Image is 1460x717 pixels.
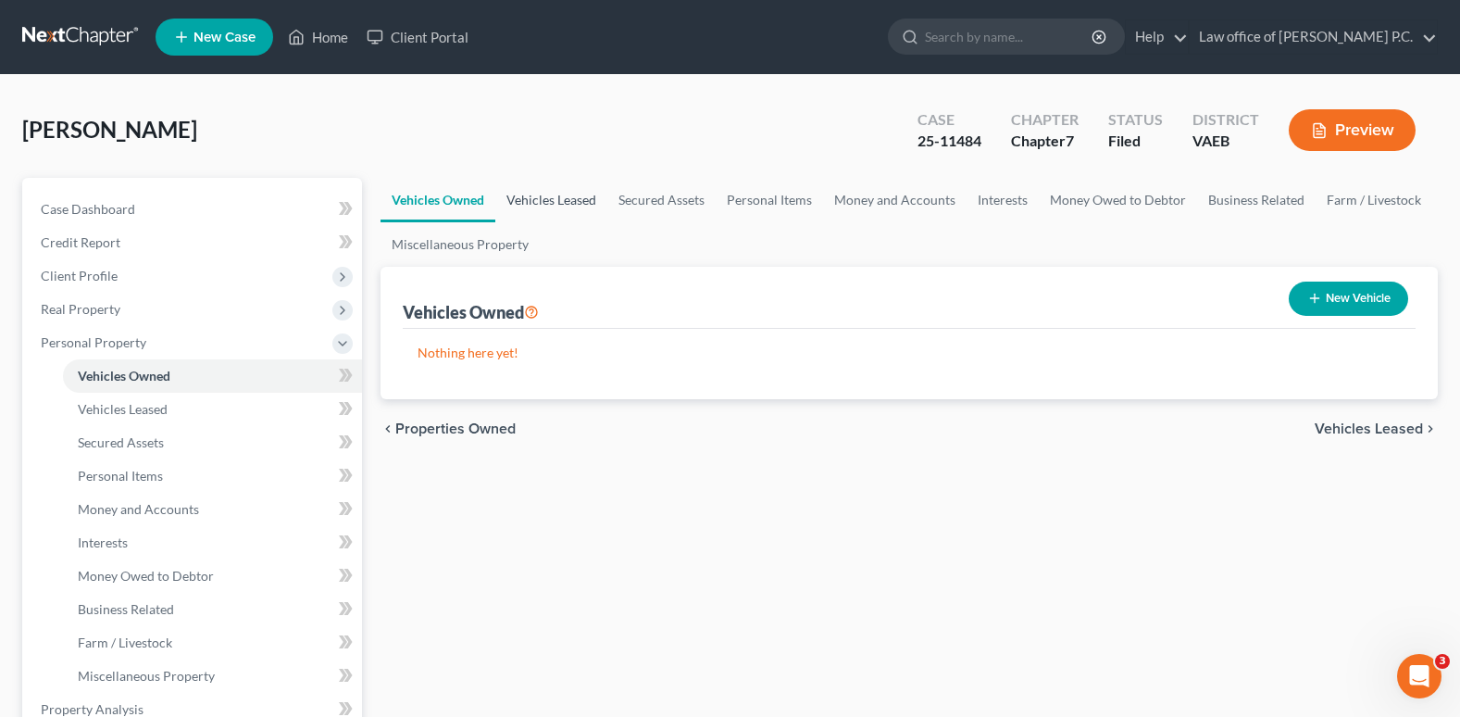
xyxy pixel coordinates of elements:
[1192,109,1259,131] div: District
[279,20,357,54] a: Home
[495,178,607,222] a: Vehicles Leased
[63,459,362,493] a: Personal Items
[78,635,172,650] span: Farm / Livestock
[418,344,1401,362] p: Nothing here yet!
[63,626,362,660] a: Farm / Livestock
[22,116,197,143] span: [PERSON_NAME]
[917,109,981,131] div: Case
[357,20,478,54] a: Client Portal
[63,359,362,393] a: Vehicles Owned
[395,421,516,436] span: Properties Owned
[63,660,362,693] a: Miscellaneous Property
[1197,178,1316,222] a: Business Related
[967,178,1039,222] a: Interests
[1289,109,1416,151] button: Preview
[63,493,362,526] a: Money and Accounts
[1011,109,1079,131] div: Chapter
[1011,131,1079,152] div: Chapter
[78,601,174,617] span: Business Related
[1397,654,1441,698] iframe: Intercom live chat
[41,268,118,283] span: Client Profile
[78,468,163,484] span: Personal Items
[41,701,144,717] span: Property Analysis
[1435,654,1450,669] span: 3
[381,178,495,222] a: Vehicles Owned
[381,421,516,436] button: chevron_left Properties Owned
[1108,131,1163,152] div: Filed
[78,401,168,417] span: Vehicles Leased
[1108,109,1163,131] div: Status
[26,193,362,226] a: Case Dashboard
[63,426,362,459] a: Secured Assets
[1316,178,1432,222] a: Farm / Livestock
[925,19,1094,54] input: Search by name...
[917,131,981,152] div: 25-11484
[63,593,362,626] a: Business Related
[381,222,540,267] a: Miscellaneous Property
[1126,20,1188,54] a: Help
[1423,421,1438,436] i: chevron_right
[78,568,214,584] span: Money Owed to Debtor
[63,526,362,560] a: Interests
[1039,178,1197,222] a: Money Owed to Debtor
[78,501,199,517] span: Money and Accounts
[41,201,135,217] span: Case Dashboard
[1315,421,1438,436] button: Vehicles Leased chevron_right
[381,421,395,436] i: chevron_left
[1190,20,1437,54] a: Law office of [PERSON_NAME] P.C.
[78,368,170,384] span: Vehicles Owned
[41,234,120,250] span: Credit Report
[78,434,164,450] span: Secured Assets
[1315,421,1423,436] span: Vehicles Leased
[1066,132,1074,149] span: 7
[193,31,256,44] span: New Case
[1289,282,1408,316] button: New Vehicle
[607,178,716,222] a: Secured Assets
[1192,131,1259,152] div: VAEB
[716,178,823,222] a: Personal Items
[823,178,967,222] a: Money and Accounts
[26,226,362,259] a: Credit Report
[403,301,539,323] div: Vehicles Owned
[78,668,215,684] span: Miscellaneous Property
[78,535,128,550] span: Interests
[63,560,362,593] a: Money Owed to Debtor
[63,393,362,426] a: Vehicles Leased
[41,301,120,317] span: Real Property
[41,334,146,350] span: Personal Property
